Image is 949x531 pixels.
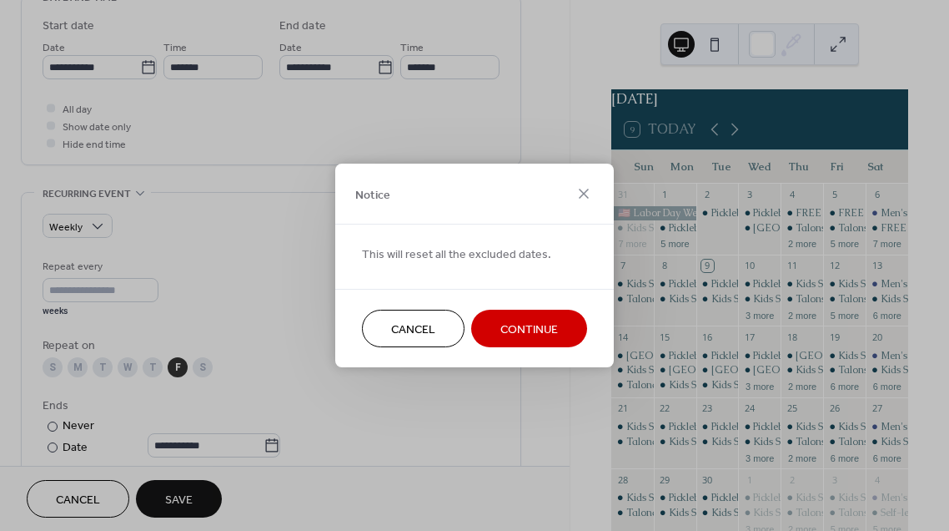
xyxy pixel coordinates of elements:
button: Continue [471,310,587,347]
span: This will reset all the excluded dates. [362,246,551,264]
span: Cancel [391,321,435,339]
span: Notice [355,186,390,204]
span: Continue [500,321,558,339]
button: Cancel [362,310,464,347]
